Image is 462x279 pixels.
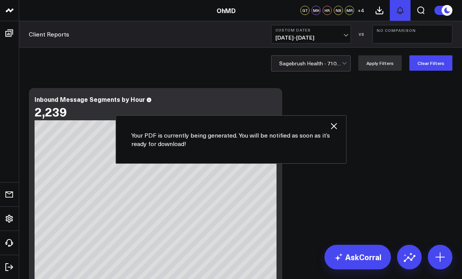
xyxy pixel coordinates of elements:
[409,55,452,71] button: Clear Filters
[300,6,310,15] div: GT
[358,8,364,13] span: + 4
[131,131,331,148] p: Your PDF is currently being generated. You will be notified as soon as it’s ready for download!
[373,25,452,43] button: No Comparison
[275,35,347,41] span: [DATE] - [DATE]
[334,6,343,15] div: NB
[29,30,69,38] a: Client Reports
[35,95,145,103] div: Inbound Message Segments by Hour
[345,6,354,15] div: MR
[217,6,236,15] a: OhMD
[325,245,391,269] a: AskCorral
[35,105,67,118] div: 2,239
[356,6,365,15] button: +4
[271,25,351,43] button: Custom Dates[DATE]-[DATE]
[377,28,448,33] b: No Comparison
[323,6,332,15] div: HR
[355,32,369,37] div: VS
[358,55,402,71] button: Apply Filters
[311,6,321,15] div: MH
[275,28,347,32] b: Custom Dates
